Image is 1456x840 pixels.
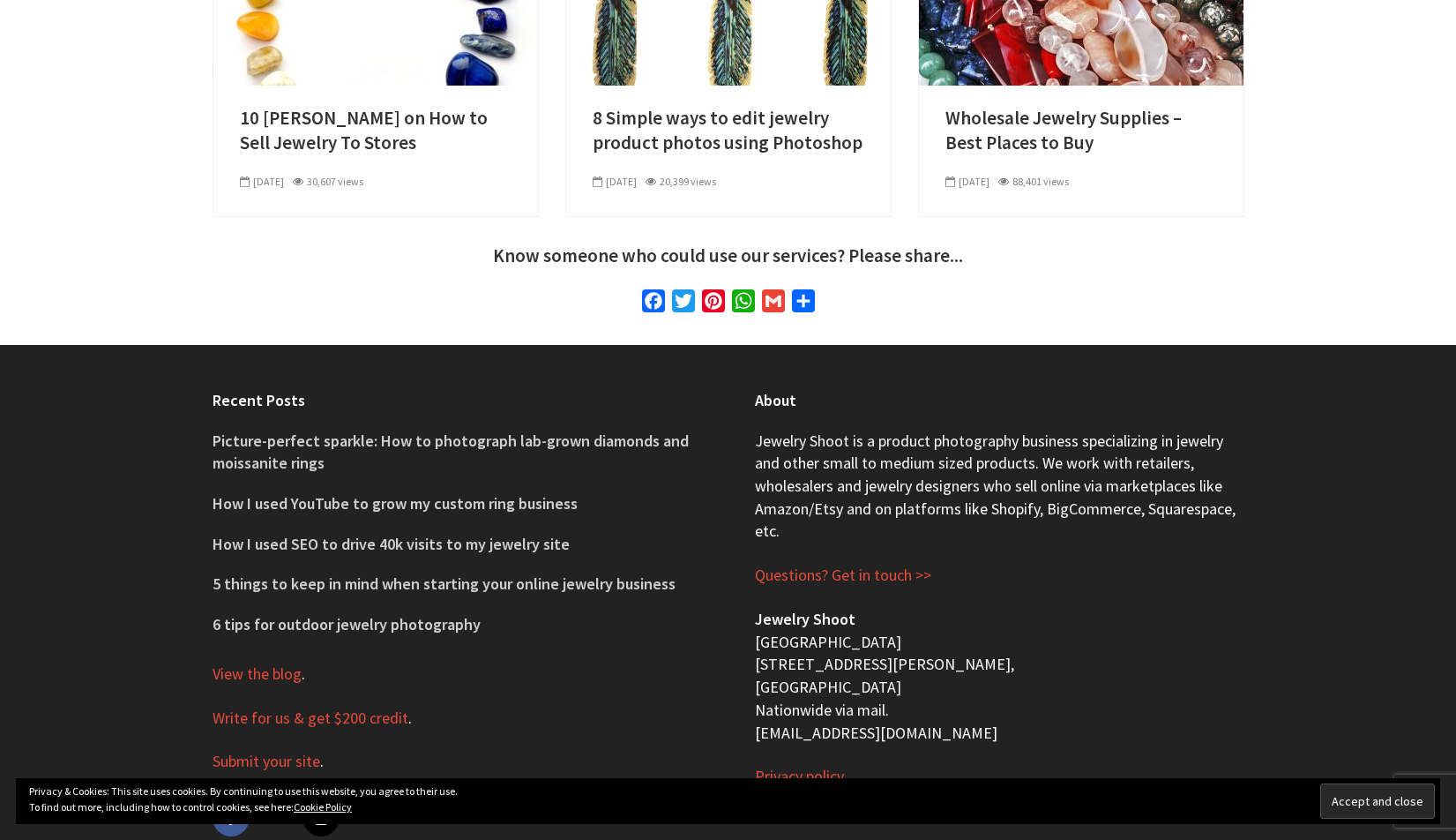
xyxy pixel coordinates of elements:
[213,708,408,729] a: Write for us & get $200 credit
[755,430,1244,544] p: Jewelry Shoot is a product photography business specializing in jewelry and other small to medium...
[213,9,538,26] a: 10 Step Guide on How to Sell Jewelry To Stores
[240,106,511,156] a: 10 [PERSON_NAME] on How to Sell Jewelry To Stores
[213,534,570,554] a: How I used SEO to drive 40k visits to my jewelry site
[755,766,844,787] a: Privacy policy
[566,9,891,26] a: 8 Simple ways to edit jewelry product photos using Photoshop
[919,9,1243,26] a: Wholesale Jewelry Supplies – Best Places to Buy
[755,389,1244,411] h4: About
[213,663,702,686] p: .
[788,289,818,319] a: Share
[945,175,989,188] span: [DATE]
[213,244,1244,269] h3: Know someone who could use our services? Please share...
[293,174,363,190] div: 30,607 views
[213,707,702,730] p: .
[213,431,689,474] a: Picture-perfect sparkle: How to photograph lab-grown diamonds and moissanite rings
[213,614,481,634] a: 6 tips for outdoor jewelry photography
[593,175,637,188] span: [DATE]
[1320,784,1435,819] input: Accept and close
[213,389,702,411] h4: Recent Posts
[240,175,284,188] span: [DATE]
[668,289,698,319] a: Twitter
[646,174,716,190] div: 20,399 views
[213,664,302,685] a: View the blog
[758,289,788,319] a: Gmail
[945,106,1217,156] a: Wholesale Jewelry Supplies – Best Places to Buy
[16,778,1440,824] div: Privacy & Cookies: This site uses cookies. By continuing to use this website, you agree to their ...
[755,609,855,629] b: Jewelry Shoot
[728,289,758,319] a: WhatsApp
[755,565,931,586] a: Questions? Get in touch >>
[213,493,578,514] a: How I used YouTube to grow my custom ring business
[998,174,1069,190] div: 88,401 views
[213,751,320,772] a: Submit your site
[638,289,668,319] a: Facebook
[755,608,1244,744] p: [GEOGRAPHIC_DATA] [STREET_ADDRESS][PERSON_NAME], [GEOGRAPHIC_DATA] Nationwide via mail. [EMAIL_AD...
[213,750,702,773] p: .
[213,574,676,594] a: 5 things to keep in mind when starting your online jewelry business
[698,289,728,319] a: Pinterest
[755,765,1244,810] p: Copyright © [DATE]-[DATE]
[593,106,864,156] a: 8 Simple ways to edit jewelry product photos using Photoshop
[294,800,352,814] a: Cookie Policy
